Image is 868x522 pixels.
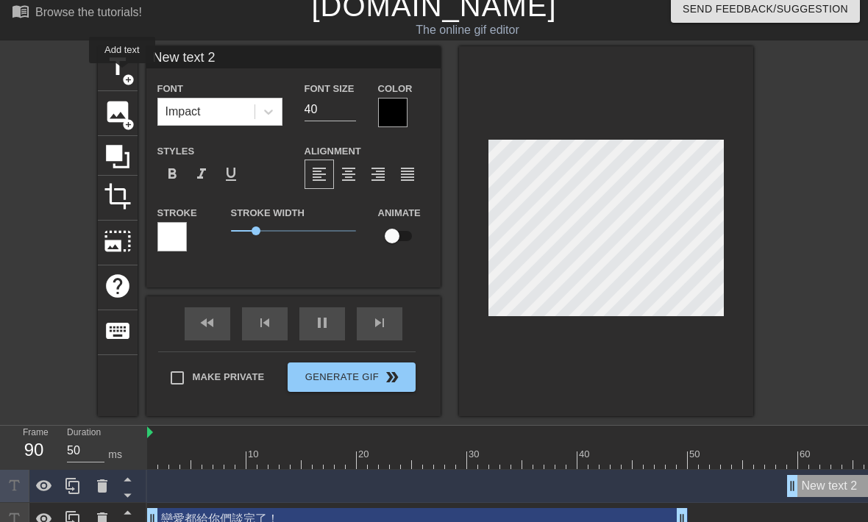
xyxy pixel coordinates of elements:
label: Font [157,82,183,96]
span: double_arrow [383,368,401,386]
div: 30 [469,447,482,462]
label: Color [378,82,413,96]
span: format_bold [163,165,181,183]
span: help [104,272,132,300]
span: keyboard [104,317,132,345]
span: Make Private [193,370,265,385]
div: 10 [248,447,261,462]
span: add_circle [122,118,135,131]
label: Duration [67,429,101,437]
div: 60 [800,447,813,462]
span: image [104,98,132,126]
label: Alignment [305,144,361,159]
label: Stroke Width [231,206,305,221]
div: ms [108,447,122,462]
label: Animate [378,206,421,221]
span: add_circle [122,74,135,86]
a: Browse the tutorials! [12,2,142,25]
button: Generate Gif [288,362,415,392]
span: title [104,53,132,81]
span: fast_rewind [199,314,216,332]
span: format_align_left [310,165,328,183]
div: Browse the tutorials! [35,6,142,18]
div: Frame [12,426,56,468]
div: 90 [23,437,45,463]
div: 40 [579,447,592,462]
div: Impact [166,103,201,121]
div: 50 [689,447,702,462]
span: pause [313,314,331,332]
div: 20 [358,447,371,462]
label: Font Size [305,82,355,96]
span: skip_next [371,314,388,332]
span: skip_previous [256,314,274,332]
label: Stroke [157,206,197,221]
div: The online gif editor [296,21,638,39]
span: format_italic [193,165,210,183]
span: menu_book [12,2,29,20]
span: format_align_center [340,165,357,183]
span: drag_handle [785,479,800,493]
span: photo_size_select_large [104,227,132,255]
span: format_underline [222,165,240,183]
span: crop [104,182,132,210]
label: Styles [157,144,195,159]
span: format_align_right [369,165,387,183]
span: format_align_justify [399,165,416,183]
span: Generate Gif [294,368,409,386]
